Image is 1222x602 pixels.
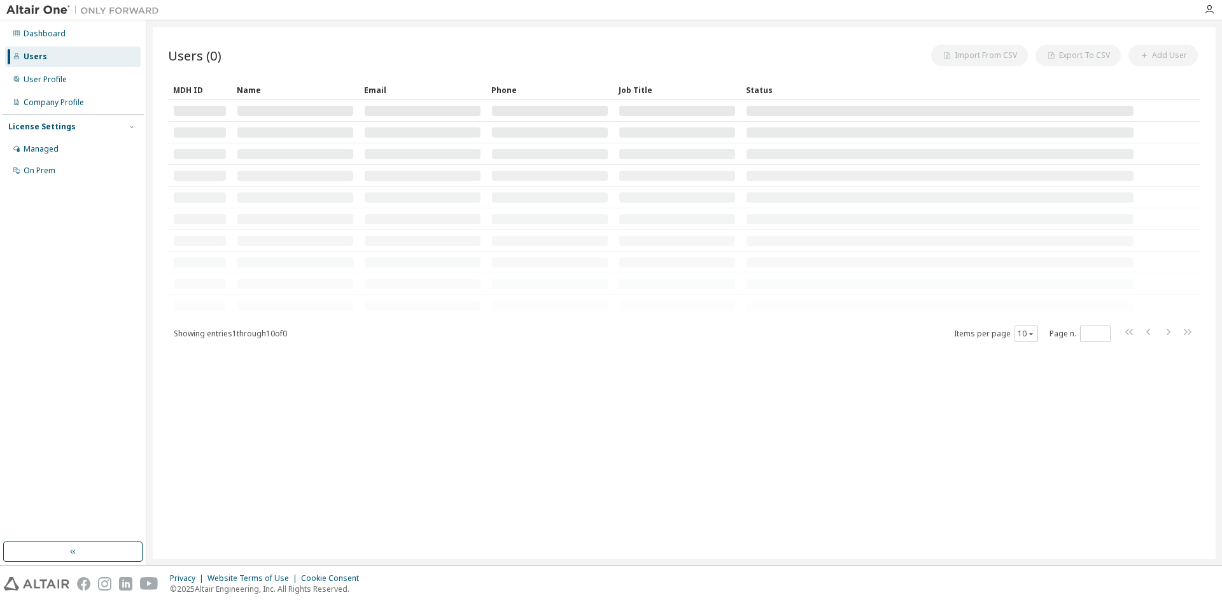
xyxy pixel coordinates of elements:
div: Status [746,80,1134,100]
div: License Settings [8,122,76,132]
img: altair_logo.svg [4,577,69,591]
img: linkedin.svg [119,577,132,591]
span: Items per page [954,326,1038,342]
div: Website Terms of Use [207,573,301,584]
img: Altair One [6,4,165,17]
div: Dashboard [24,29,66,39]
div: Cookie Consent [301,573,367,584]
div: Privacy [170,573,207,584]
img: youtube.svg [140,577,158,591]
span: Users (0) [168,47,221,64]
span: Page n. [1050,326,1111,342]
div: On Prem [24,166,55,176]
p: © 2025 Altair Engineering, Inc. All Rights Reserved. [170,584,367,594]
div: Users [24,52,47,62]
button: Import From CSV [931,45,1028,66]
div: Job Title [619,80,736,100]
div: Email [364,80,481,100]
div: User Profile [24,75,67,85]
div: Managed [24,144,59,154]
div: Company Profile [24,97,84,108]
div: MDH ID [173,80,227,100]
div: Name [237,80,354,100]
button: Export To CSV [1036,45,1121,66]
div: Phone [491,80,608,100]
img: facebook.svg [77,577,90,591]
button: 10 [1018,329,1035,339]
button: Add User [1128,45,1198,66]
img: instagram.svg [98,577,111,591]
span: Showing entries 1 through 10 of 0 [174,328,287,339]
